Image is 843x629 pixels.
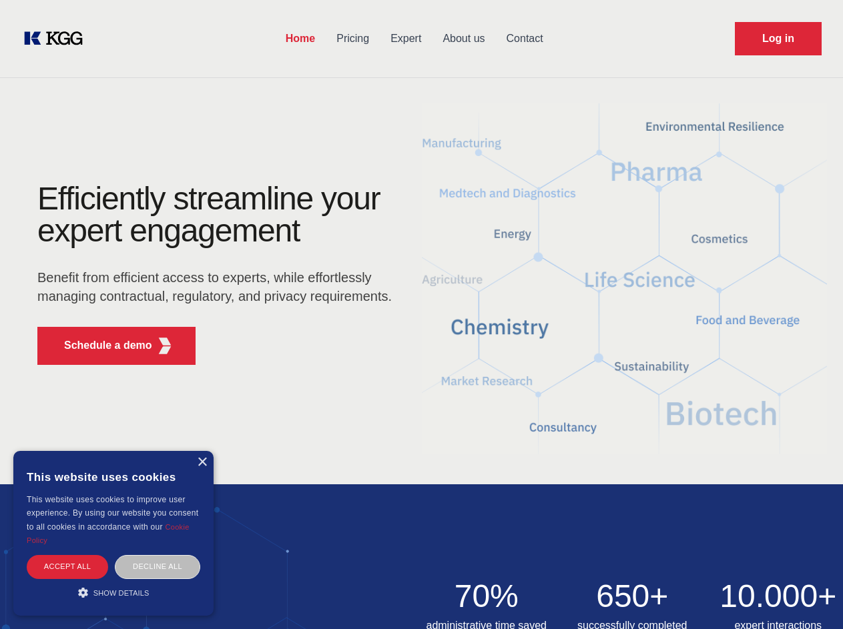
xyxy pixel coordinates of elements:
a: KOL Knowledge Platform: Talk to Key External Experts (KEE) [21,28,93,49]
div: Show details [27,586,200,599]
a: Contact [496,21,554,56]
a: Cookie Policy [27,523,190,544]
h2: 650+ [567,580,697,612]
div: Decline all [115,555,200,578]
a: About us [432,21,495,56]
h1: Efficiently streamline your expert engagement [37,183,400,247]
img: KGG Fifth Element RED [422,87,828,471]
div: Close [197,458,207,468]
a: Pricing [326,21,380,56]
span: This website uses cookies to improve user experience. By using our website you consent to all coo... [27,495,198,532]
h2: 70% [422,580,552,612]
span: Show details [93,589,150,597]
img: KGG Fifth Element RED [157,338,174,354]
div: This website uses cookies [27,461,200,493]
button: Schedule a demoKGG Fifth Element RED [37,327,196,365]
div: Accept all [27,555,108,578]
iframe: Chat Widget [776,565,843,629]
a: Expert [380,21,432,56]
p: Benefit from efficient access to experts, while effortlessly managing contractual, regulatory, an... [37,268,400,305]
a: Home [275,21,326,56]
a: Request Demo [735,22,822,55]
p: Schedule a demo [64,338,152,354]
